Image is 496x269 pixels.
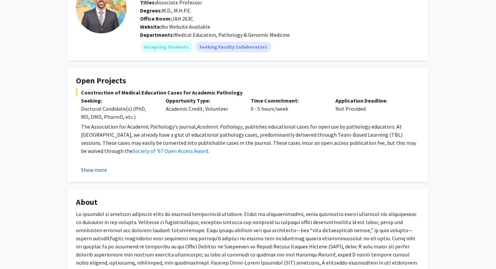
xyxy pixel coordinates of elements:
[76,197,420,207] h4: About
[195,42,271,52] mat-chip: Seeking Faculty Collaborators
[246,97,330,121] div: 0 - 5 hours/week
[140,7,191,14] span: M.D., M.H.P.E.
[161,97,245,121] div: Academic Credit, Volunteer
[5,239,29,264] iframe: Chat
[140,15,193,22] span: JAH 263C
[76,76,420,86] h4: Open Projects
[330,97,415,121] div: Not Provided
[197,123,243,130] em: Academic Pathology
[81,166,107,174] button: Show more
[81,97,156,105] p: Seeking:
[76,88,420,97] span: Construction of Medical Education Cases for Academic Pathology
[81,105,156,121] div: Doctoral Candidate(s) (PhD, MD, DMD, PharmD, etc.)
[81,123,420,155] p: The Association for Academic Pathology's journal, , publishes educational cases for open use by p...
[251,97,325,105] p: Time Commitment:
[140,23,210,30] span: No Website Available
[166,97,240,105] p: Opportunity Type:
[140,31,174,38] b: Departments:
[335,97,410,105] p: Application Deadline:
[133,147,208,154] a: Society of '67 Open Access Award
[140,23,161,30] b: Website:
[140,42,193,52] mat-chip: Accepting Students
[140,15,172,22] b: Office Room:
[140,7,162,14] b: Degrees:
[174,31,290,38] span: Medical Education, Pathology & Genomic Medicine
